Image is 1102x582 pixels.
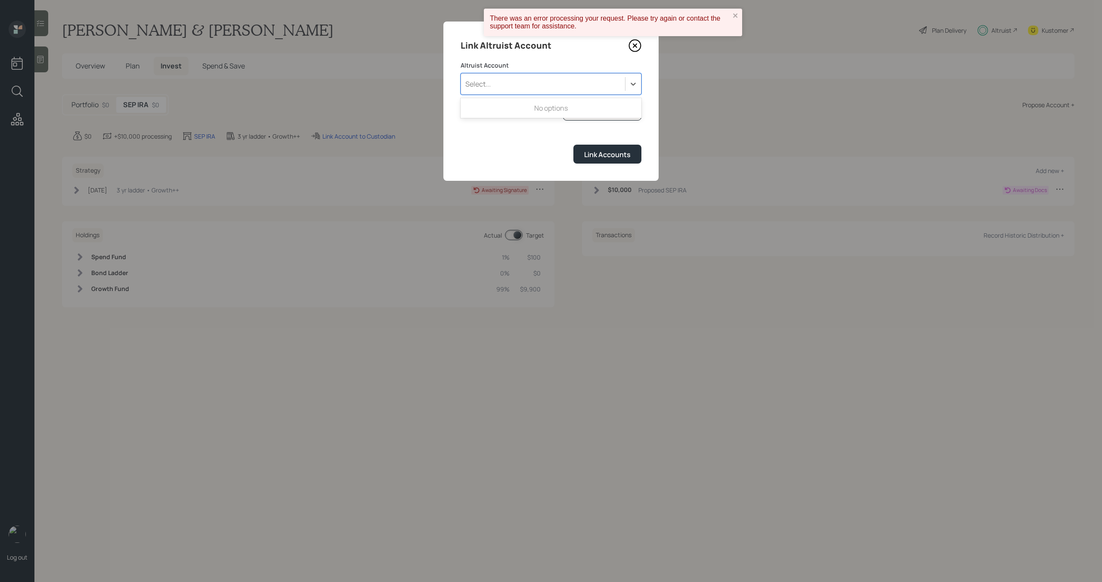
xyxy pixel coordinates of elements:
[573,145,641,163] button: Link Accounts
[465,79,491,89] div: Select...
[461,100,641,116] div: No options
[584,150,631,159] div: Link Accounts
[490,15,730,30] div: There was an error processing your request. Please try again or contact the support team for assi...
[733,12,739,20] button: close
[461,61,641,70] label: Altruist Account
[461,39,551,53] h4: Link Altruist Account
